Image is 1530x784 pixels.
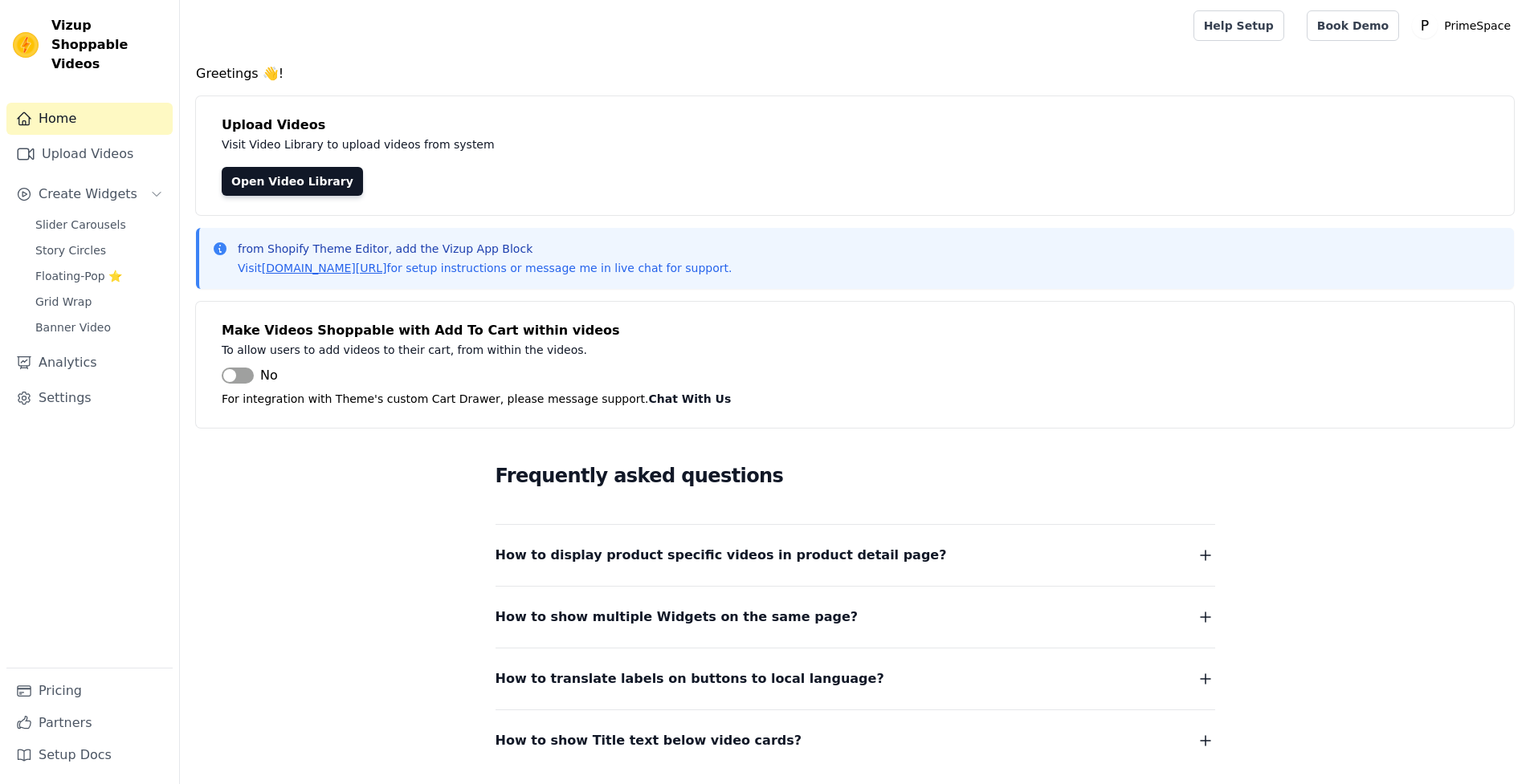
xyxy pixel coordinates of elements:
[35,319,111,335] span: Banner Video
[196,64,1514,83] h4: Greetings 👋!
[222,389,1488,408] p: For integration with Theme's custom Cart Drawer, please message support.
[222,366,278,385] button: No
[35,217,126,233] span: Slider Carousels
[6,675,173,707] a: Pricing
[222,116,1488,135] h4: Upload Videos
[6,739,173,771] a: Setup Docs
[13,32,39,58] img: Vizup
[649,389,732,408] button: Chat With Us
[496,668,884,690] span: How to translate labels on buttons to local language?
[496,544,947,567] span: How to display product specific videos in product detail page?
[262,262,387,274] a: [DOMAIN_NAME][URL]
[496,606,1215,628] button: How to show multiple Widgets on the same page?
[222,167,363,196] a: Open Video Library
[26,290,173,313] a: Grid Wrap
[6,103,173,135] a: Home
[496,606,859,628] span: How to show multiple Widgets on the same page?
[496,544,1215,567] button: How to display product specific videos in product detail page?
[26,316,173,339] a: Banner Video
[35,242,106,258] span: Story Circles
[1412,11,1517,40] button: P PrimeSpace
[35,268,122,284] span: Floating-Pop ⭐
[238,260,732,276] p: Visit for setup instructions or message me in live chat for support.
[6,178,173,210] button: Create Widgets
[496,668,1215,690] button: How to translate labels on buttons to local language?
[26,265,173,287] a: Floating-Pop ⭐
[1193,10,1284,41] a: Help Setup
[496,729,802,752] span: How to show Title text below video cards?
[1307,10,1399,41] a: Book Demo
[222,135,941,154] p: Visit Video Library to upload videos from system
[6,707,173,739] a: Partners
[1438,11,1517,40] p: PrimeSpace
[6,138,173,170] a: Upload Videos
[26,239,173,262] a: Story Circles
[222,340,941,360] p: To allow users to add videos to their cart, from within the videos.
[6,382,173,414] a: Settings
[496,729,1215,752] button: How to show Title text below video cards?
[496,460,1215,492] h2: Frequently asked questions
[26,213,173,236] a: Slider Carousels
[238,241,732,257] p: from Shopify Theme Editor, add the Vizup App Block
[1421,18,1429,34] text: P
[51,16,166,74] span: Vizup Shoppable Videos
[6,347,173,379] a: Analytics
[39,185,137,204] span: Create Widgets
[222,321,1488,340] h4: Make Videos Shoppable with Add To Cart within videos
[260,366,278,385] span: No
[35,294,92,310] span: Grid Wrap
